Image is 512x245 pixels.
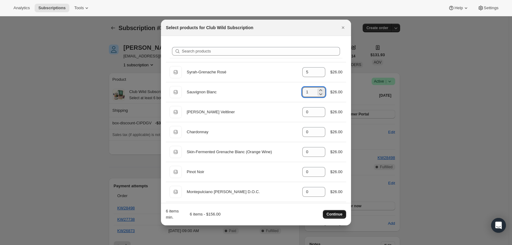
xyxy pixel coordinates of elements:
[182,47,340,56] input: Search products
[445,4,472,12] button: Help
[330,189,342,195] div: $26.00
[183,211,220,217] div: 6 items - $156.00
[330,109,342,115] div: $26.00
[330,89,342,95] div: $26.00
[35,4,69,12] button: Subscriptions
[330,169,342,175] div: $26.00
[330,149,342,155] div: $26.00
[187,109,297,115] div: [PERSON_NAME] Veltliner
[10,4,33,12] button: Analytics
[166,25,253,31] h2: Select products for Club Wild Subscription
[187,189,297,195] div: Montepulciano [PERSON_NAME] D.O.C.
[454,6,463,10] span: Help
[187,89,297,95] div: Sauvignon Blanc
[484,6,499,10] span: Settings
[339,23,347,32] button: Close
[74,6,84,10] span: Tools
[474,4,502,12] button: Settings
[327,212,342,217] span: Continue
[38,6,66,10] span: Subscriptions
[323,210,346,219] button: Continue
[166,208,181,220] div: 6 items min.
[187,129,297,135] div: Chardonnay
[13,6,30,10] span: Analytics
[187,69,297,75] div: Syrah-Grenache Rosé
[330,129,342,135] div: $26.00
[491,218,506,233] div: Open Intercom Messenger
[71,4,94,12] button: Tools
[187,149,297,155] div: Skin-Fermented Grenache Blanc (Orange Wine)
[187,169,297,175] div: Pinot Noir
[330,69,342,75] div: $26.00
